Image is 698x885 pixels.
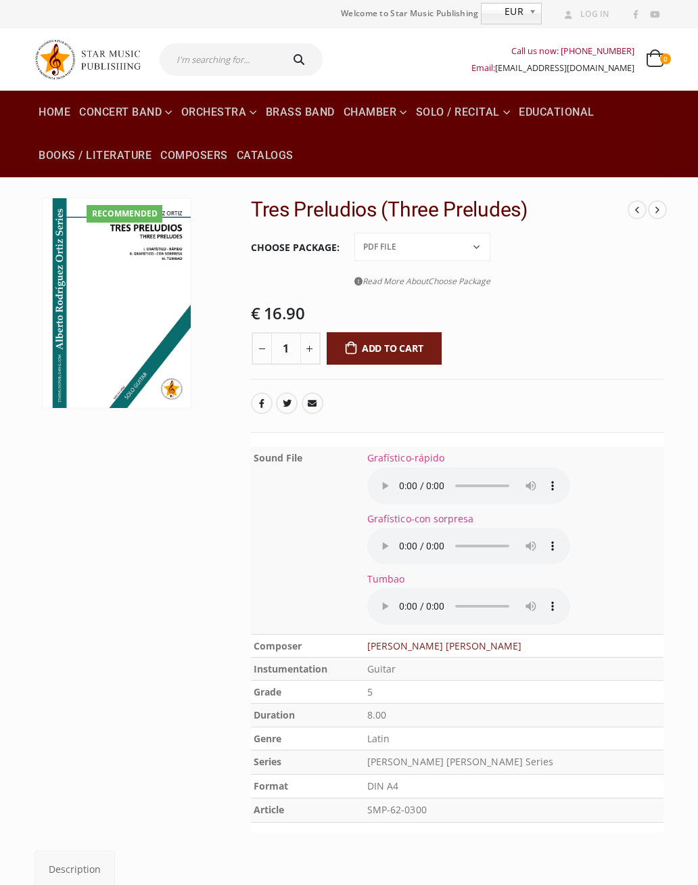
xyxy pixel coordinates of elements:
[254,451,302,464] b: Sound File
[660,53,671,64] span: 0
[254,803,284,816] b: Article
[34,91,74,134] a: Home
[627,6,645,24] a: Facebook
[251,302,304,324] bdi: 16.90
[365,727,664,750] td: Latin
[471,60,634,76] div: Email:
[365,680,664,703] td: 5
[233,134,298,177] a: Catalogs
[367,753,661,771] p: [PERSON_NAME] [PERSON_NAME] Series
[482,3,523,20] span: EUR
[254,708,295,721] b: Duration
[327,332,442,365] button: Add to cart
[300,332,321,365] button: +
[367,777,661,796] p: DIN A4
[34,35,149,84] img: Star Music Publishing
[367,801,661,819] p: SMP-62-0300
[254,662,327,675] b: Instumentation
[559,5,609,23] a: Log In
[367,570,661,589] p: Tumbao
[156,134,232,177] a: Composers
[254,639,302,652] b: Composer
[43,198,191,408] img: SMP-62-0300 C1 A4
[302,392,323,414] a: Email
[254,732,281,745] b: Genre
[251,198,628,222] h2: Tres Preludios (Three Preludes)
[367,706,661,725] p: 8.00
[251,392,273,414] a: Facebook
[75,91,177,134] a: Concert Band
[271,332,301,365] input: Product quantity
[251,302,260,324] span: €
[367,449,661,468] p: Grafístico-rápido
[367,639,521,652] a: [PERSON_NAME] [PERSON_NAME]
[177,91,261,134] a: Orchestra
[252,332,272,365] button: -
[367,510,661,528] p: Grafístico-con sorpresa
[160,43,279,76] input: I'm searching for...
[365,657,664,680] td: Guitar
[646,6,664,24] a: Youtube
[354,273,490,290] a: Read More AboutChoose Package
[254,779,288,792] b: Format
[254,685,281,698] b: Grade
[412,91,515,134] a: Solo / Recital
[49,863,101,876] span: Description
[341,3,479,24] span: Welcome to Star Music Publishing
[340,91,411,134] a: Chamber
[428,275,490,287] span: Choose Package
[251,233,340,262] label: Choose Package
[495,62,634,74] a: [EMAIL_ADDRESS][DOMAIN_NAME]
[276,392,298,414] a: Twitter
[87,205,162,223] div: Recommended
[254,755,281,768] b: Series
[262,91,339,134] a: Brass Band
[471,43,634,60] div: Call us now: [PHONE_NUMBER]
[34,134,156,177] a: Books / Literature
[515,91,599,134] a: Educational
[279,43,323,76] button: Search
